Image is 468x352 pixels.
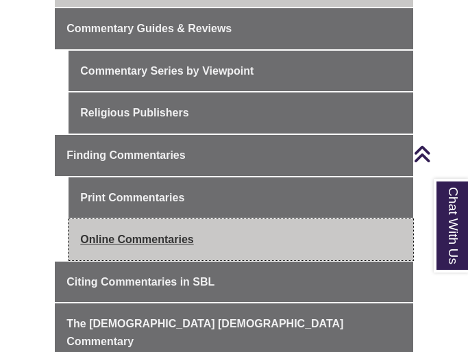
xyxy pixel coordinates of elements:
a: Print Commentaries [69,177,412,218]
a: Back to Top [413,144,465,163]
a: Commentary Series by Viewpoint [69,51,412,92]
a: Religious Publishers [69,92,412,134]
span: The [DEMOGRAPHIC_DATA] [DEMOGRAPHIC_DATA] Commentary [66,318,343,347]
span: Citing Commentaries in SBL [66,276,214,288]
a: Commentary Guides & Reviews [55,8,412,49]
a: Citing Commentaries in SBL [55,262,412,303]
a: Finding Commentaries [55,135,412,176]
span: Commentary Guides & Reviews [66,23,232,34]
a: Online Commentaries [69,219,412,260]
span: Finding Commentaries [66,149,185,161]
